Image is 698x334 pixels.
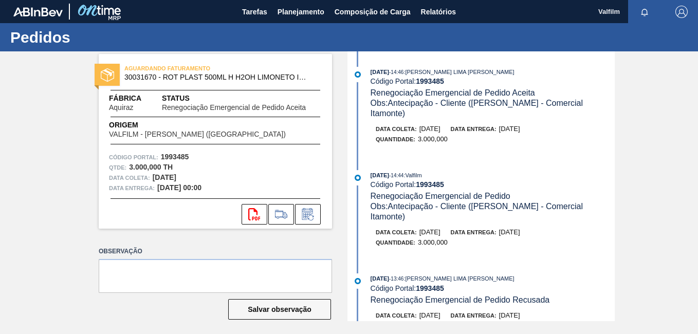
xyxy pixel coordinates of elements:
span: - 14:46 [389,69,403,75]
span: [DATE] [371,172,389,178]
span: - 13:46 [389,276,403,282]
img: TNhmsLtSVTkK8tSr43FrP2fwEKptu5GPRR3wAAAABJRU5ErkJggg== [13,7,63,16]
span: Renegociação Emergencial de Pedido [371,192,510,200]
span: VALFILM - [PERSON_NAME] ([GEOGRAPHIC_DATA]) [109,131,286,138]
span: 30031670 - ROT PLAST 500ML H H2OH LIMONETO IN211 [124,73,311,81]
span: - 14:44 [389,173,403,178]
div: Código Portal: [371,180,615,189]
span: Quantidade : [376,239,415,246]
strong: 3.000,000 TH [129,163,173,171]
span: Data entrega: [451,312,497,319]
strong: 1993485 [161,153,189,161]
h1: Pedidos [10,31,193,43]
strong: 1993485 [416,180,444,189]
span: Qtde : [109,162,126,173]
span: Aquiraz [109,104,133,112]
span: [DATE] [371,275,389,282]
div: Código Portal: [371,77,615,85]
span: Renegociação Emergencial de Pedido Recusada [371,295,550,304]
span: Quantidade : [376,136,415,142]
span: Obs: Antecipação - Cliente ([PERSON_NAME] - Comercial Itamonte) [371,202,585,221]
span: Obs: Antecipação - Cliente ([PERSON_NAME] - Comercial Itamonte) [371,99,585,118]
span: Data coleta: [376,229,417,235]
span: : [PERSON_NAME] LIMA [PERSON_NAME] [403,69,514,75]
span: Data coleta: [376,312,417,319]
span: [DATE] [499,228,520,236]
span: [DATE] [499,125,520,133]
span: [DATE] [419,311,440,319]
span: Relatórios [421,6,456,18]
span: [DATE] [371,69,389,75]
span: Renegociação Emergencial de Pedido Aceita [371,88,535,97]
span: 3.000,000 [418,135,448,143]
span: AGUARDANDO FATURAMENTO [124,63,268,73]
span: : [PERSON_NAME] LIMA [PERSON_NAME] [403,275,514,282]
span: [DATE] [419,228,440,236]
div: Código Portal: [371,284,615,292]
div: Informar alteração no pedido [295,204,321,225]
button: Notificações [628,5,661,19]
span: Status [162,93,322,104]
span: Renegociação Emergencial de Pedido Aceita [162,104,306,112]
span: 3.000,000 [418,238,448,246]
img: Logout [675,6,688,18]
span: Data coleta: [376,126,417,132]
button: Salvar observação [228,299,331,320]
img: status [101,68,114,82]
span: Data entrega: [451,229,497,235]
span: [DATE] [419,125,440,133]
div: Abrir arquivo PDF [242,204,267,225]
strong: [DATE] 00:00 [157,183,201,192]
strong: [DATE] [153,173,176,181]
img: atual [355,175,361,181]
span: Origem [109,120,315,131]
span: Planejamento [278,6,324,18]
span: Composição de Carga [335,6,411,18]
span: Data coleta: [109,173,150,183]
img: atual [355,278,361,284]
strong: 1993485 [416,77,444,85]
span: Tarefas [242,6,267,18]
div: Ir para Composição de Carga [268,204,294,225]
span: Data entrega: [451,126,497,132]
strong: 1993485 [416,284,444,292]
span: Fábrica [109,93,162,104]
span: Data entrega: [109,183,155,193]
span: Código Portal: [109,152,158,162]
label: Observação [99,244,332,259]
span: [DATE] [499,311,520,319]
span: : Valfilm [403,172,421,178]
img: atual [355,71,361,78]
